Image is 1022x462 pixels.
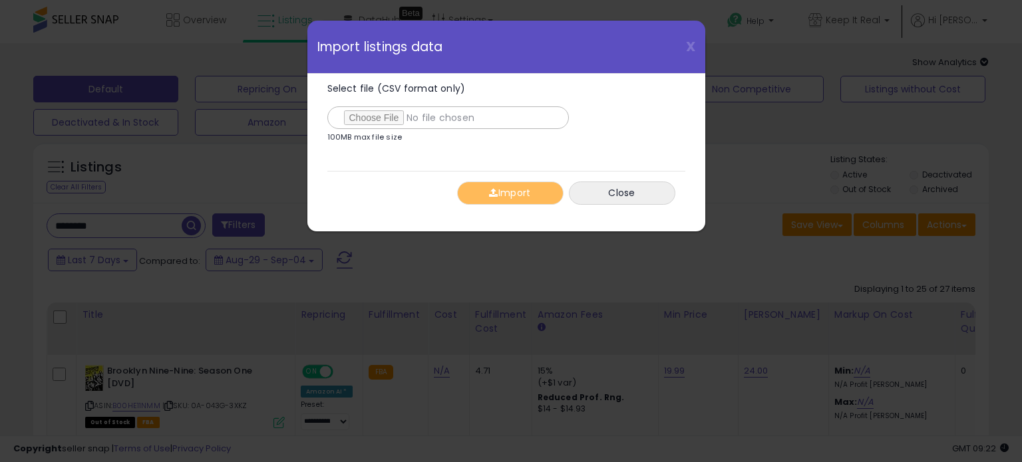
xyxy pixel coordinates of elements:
[327,82,466,95] span: Select file (CSV format only)
[569,181,675,205] button: Close
[686,37,695,56] span: X
[327,134,403,141] p: 100MB max file size
[457,181,564,205] button: Import
[317,41,443,53] span: Import listings data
